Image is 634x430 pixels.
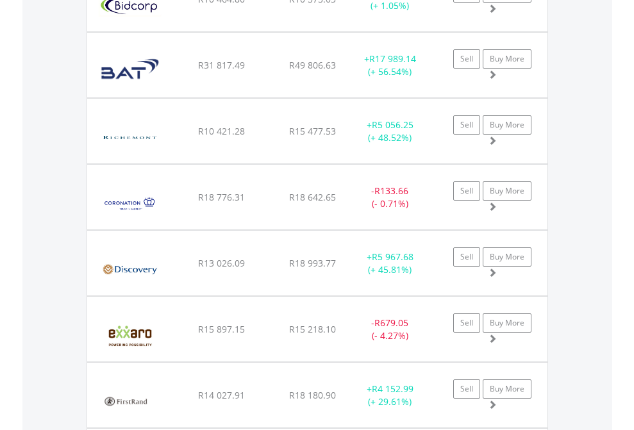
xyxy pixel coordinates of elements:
[289,191,336,203] span: R18 642.65
[289,59,336,71] span: R49 806.63
[483,181,531,201] a: Buy More
[483,379,531,399] a: Buy More
[94,313,166,358] img: EQU.ZA.EXX.png
[350,53,430,78] div: + (+ 56.54%)
[483,115,531,135] a: Buy More
[94,247,166,292] img: EQU.ZA.DSY.png
[198,389,245,401] span: R14 027.91
[350,251,430,276] div: + (+ 45.81%)
[94,115,166,160] img: EQU.ZA.CFR.png
[453,181,480,201] a: Sell
[94,379,158,424] img: EQU.ZA.FSR.png
[453,313,480,333] a: Sell
[94,181,166,226] img: EQU.ZA.CML.png
[453,115,480,135] a: Sell
[453,49,480,69] a: Sell
[372,251,413,263] span: R5 967.68
[350,383,430,408] div: + (+ 29.61%)
[94,49,167,94] img: EQU.ZA.BTI.png
[369,53,416,65] span: R17 989.14
[289,323,336,335] span: R15 218.10
[198,191,245,203] span: R18 776.31
[483,49,531,69] a: Buy More
[198,125,245,137] span: R10 421.28
[374,317,408,329] span: R679.05
[198,257,245,269] span: R13 026.09
[350,119,430,144] div: + (+ 48.52%)
[289,125,336,137] span: R15 477.53
[453,247,480,267] a: Sell
[198,323,245,335] span: R15 897.15
[483,313,531,333] a: Buy More
[350,317,430,342] div: - (- 4.27%)
[372,119,413,131] span: R5 056.25
[453,379,480,399] a: Sell
[372,383,413,395] span: R4 152.99
[289,389,336,401] span: R18 180.90
[198,59,245,71] span: R31 817.49
[350,185,430,210] div: - (- 0.71%)
[374,185,408,197] span: R133.66
[483,247,531,267] a: Buy More
[289,257,336,269] span: R18 993.77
